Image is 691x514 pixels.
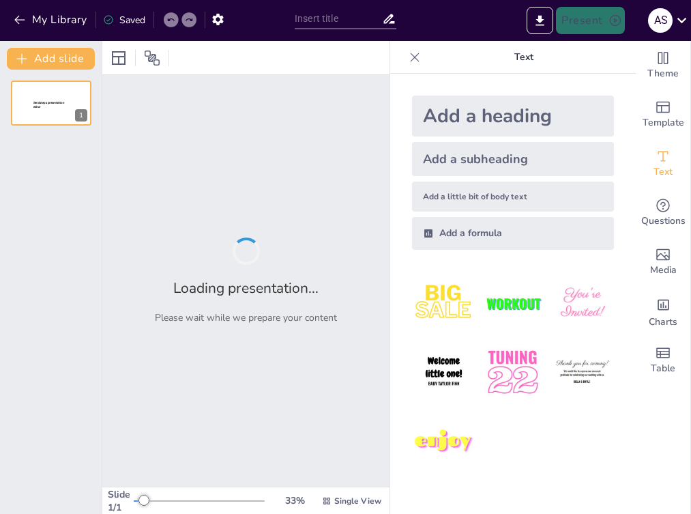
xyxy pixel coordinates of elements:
[481,272,544,335] img: 2.jpeg
[33,101,64,109] span: Sendsteps presentation editor
[643,115,684,130] span: Template
[334,496,381,506] span: Single View
[426,41,622,74] p: Text
[636,336,690,385] div: Add a table
[412,341,475,404] img: 4.jpeg
[653,165,673,180] span: Text
[636,41,690,90] div: Change the overall theme
[173,279,319,298] h2: Loading presentation...
[550,341,614,404] img: 6.jpeg
[155,311,337,324] p: Please wait while we prepare your content
[412,142,614,176] div: Add a subheading
[144,50,160,66] span: Position
[636,238,690,287] div: Add images, graphics, shapes or video
[648,7,673,34] button: A S
[75,109,87,122] div: 1
[7,48,95,70] button: Add slide
[412,272,475,335] img: 1.jpeg
[636,139,690,188] div: Add text boxes
[278,494,311,507] div: 33 %
[481,341,544,404] img: 5.jpeg
[11,81,91,126] div: 1
[641,214,686,229] span: Questions
[108,47,130,69] div: Layout
[636,90,690,139] div: Add ready made slides
[295,9,382,29] input: Insert title
[650,263,677,278] span: Media
[10,9,93,31] button: My Library
[412,182,614,212] div: Add a little bit of body text
[108,488,134,514] div: Slide 1 / 1
[550,272,614,335] img: 3.jpeg
[648,8,673,33] div: A S
[651,361,675,376] span: Table
[649,315,677,330] span: Charts
[647,66,679,81] span: Theme
[636,188,690,238] div: Get real-time input from your audience
[636,287,690,336] div: Add charts and graphs
[412,410,475,474] img: 7.jpeg
[527,7,553,34] button: Export to PowerPoint
[412,96,614,137] div: Add a heading
[556,7,624,34] button: Present
[103,14,145,27] div: Saved
[412,217,614,250] div: Add a formula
